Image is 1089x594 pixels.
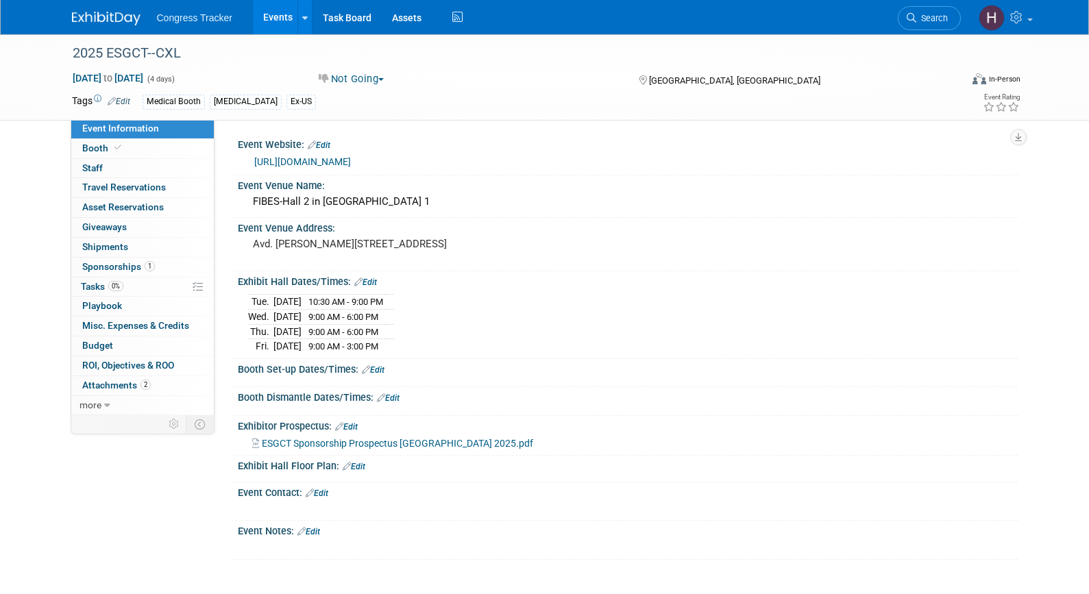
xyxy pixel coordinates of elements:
[248,191,1007,212] div: FIBES-Hall 2 in [GEOGRAPHIC_DATA] 1
[273,295,302,310] td: [DATE]
[71,396,214,415] a: more
[253,238,548,250] pre: Avd. [PERSON_NAME][STREET_ADDRESS]
[79,399,101,410] span: more
[238,416,1018,434] div: Exhibitor Prospectus:
[362,365,384,375] a: Edit
[145,261,155,271] span: 1
[82,340,113,351] span: Budget
[71,356,214,375] a: ROI, Objectives & ROO
[114,144,121,151] i: Booth reservation complete
[898,6,961,30] a: Search
[238,175,1018,193] div: Event Venue Name:
[335,422,358,432] a: Edit
[71,336,214,356] a: Budget
[71,178,214,197] a: Travel Reservations
[916,13,948,23] span: Search
[649,75,820,86] span: [GEOGRAPHIC_DATA], [GEOGRAPHIC_DATA]
[71,119,214,138] a: Event Information
[306,488,328,498] a: Edit
[68,41,940,66] div: 2025 ESGCT--CXL
[343,462,365,471] a: Edit
[157,12,232,23] span: Congress Tracker
[248,310,273,325] td: Wed.
[162,415,186,433] td: Personalize Event Tab Strip
[71,258,214,277] a: Sponsorships1
[979,5,1005,31] img: Heather Jones
[82,241,128,252] span: Shipments
[273,324,302,339] td: [DATE]
[71,376,214,395] a: Attachments2
[71,317,214,336] a: Misc. Expenses & Credits
[82,162,103,173] span: Staff
[210,95,282,109] div: [MEDICAL_DATA]
[252,438,533,449] a: ESGCT Sponsorship Prospectus [GEOGRAPHIC_DATA] 2025.pdf
[82,360,174,371] span: ROI, Objectives & ROO
[108,97,130,106] a: Edit
[81,281,123,292] span: Tasks
[238,271,1018,289] div: Exhibit Hall Dates/Times:
[186,415,214,433] td: Toggle Event Tabs
[71,277,214,297] a: Tasks0%
[238,456,1018,473] div: Exhibit Hall Floor Plan:
[72,12,140,25] img: ExhibitDay
[82,182,166,193] span: Travel Reservations
[238,387,1018,405] div: Booth Dismantle Dates/Times:
[308,327,378,337] span: 9:00 AM - 6:00 PM
[71,218,214,237] a: Giveaways
[101,73,114,84] span: to
[880,71,1021,92] div: Event Format
[71,139,214,158] a: Booth
[308,341,378,351] span: 9:00 AM - 3:00 PM
[82,320,189,331] span: Misc. Expenses & Credits
[254,156,351,167] a: [URL][DOMAIN_NAME]
[308,297,383,307] span: 10:30 AM - 9:00 PM
[71,238,214,257] a: Shipments
[238,134,1018,152] div: Event Website:
[262,438,533,449] span: ESGCT Sponsorship Prospectus [GEOGRAPHIC_DATA] 2025.pdf
[82,201,164,212] span: Asset Reservations
[108,281,123,291] span: 0%
[377,393,400,403] a: Edit
[983,94,1020,101] div: Event Rating
[248,324,273,339] td: Thu.
[140,380,151,390] span: 2
[354,277,377,287] a: Edit
[972,73,986,84] img: Format-Inperson.png
[273,310,302,325] td: [DATE]
[71,159,214,178] a: Staff
[82,221,127,232] span: Giveaways
[82,123,159,134] span: Event Information
[314,72,389,86] button: Not Going
[238,218,1018,235] div: Event Venue Address:
[248,295,273,310] td: Tue.
[238,359,1018,377] div: Booth Set-up Dates/Times:
[71,198,214,217] a: Asset Reservations
[82,380,151,391] span: Attachments
[82,143,124,153] span: Booth
[297,527,320,536] a: Edit
[72,94,130,110] td: Tags
[71,297,214,316] a: Playbook
[143,95,205,109] div: Medical Booth
[248,339,273,354] td: Fri.
[308,312,378,322] span: 9:00 AM - 6:00 PM
[238,521,1018,539] div: Event Notes:
[286,95,316,109] div: Ex-US
[238,482,1018,500] div: Event Contact:
[146,75,175,84] span: (4 days)
[82,261,155,272] span: Sponsorships
[988,74,1020,84] div: In-Person
[273,339,302,354] td: [DATE]
[82,300,122,311] span: Playbook
[72,72,144,84] span: [DATE] [DATE]
[308,140,330,150] a: Edit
